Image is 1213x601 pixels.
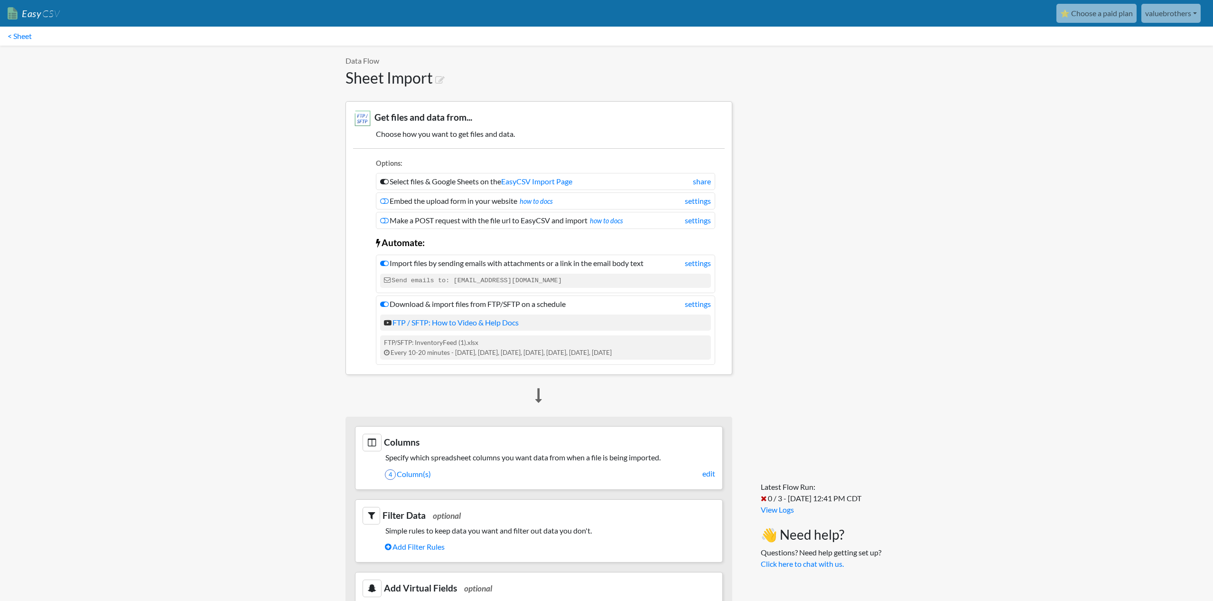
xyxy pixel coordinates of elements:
[376,212,715,229] li: Make a POST request with the file url to EasyCSV and import
[433,511,461,521] span: optional
[1056,4,1137,23] a: ⭐ Choose a paid plan
[685,258,711,269] a: settings
[693,176,711,187] a: share
[520,197,553,205] a: how to docs
[761,527,881,543] h3: 👋 Need help?
[353,109,372,128] img: FTP/SFTP
[41,8,60,19] span: CSV
[376,173,715,190] li: Select files & Google Sheets on the
[685,215,711,226] a: settings
[685,298,711,310] a: settings
[345,69,732,87] h1: Sheet Import
[761,505,794,514] a: View Logs
[353,129,725,138] h5: Choose how you want to get files and data.
[590,217,623,225] a: how to docs
[501,177,572,186] a: EasyCSV Import Page
[1141,4,1201,23] a: valuebrothers
[8,4,60,23] a: EasyCSV
[345,55,732,67] p: Data Flow
[464,583,492,593] span: optional
[702,468,715,479] a: edit
[385,469,396,480] span: 4
[384,318,519,327] a: FTP / SFTP: How to Video & Help Docs
[376,231,715,252] li: Automate:
[353,109,725,128] h3: Get files and data from...
[363,580,715,597] h3: Add Virtual Fields
[761,482,861,503] span: Latest Flow Run: 0 / 3 - [DATE] 12:41 PM CDT
[385,466,715,482] a: 4Column(s)
[363,507,715,525] h3: Filter Data
[376,192,715,210] li: Embed the upload form in your website
[376,158,715,171] li: Options:
[380,335,711,360] div: FTP/SFTP: InventoryFeed (1).xlsx Every 10-20 minutes - [DATE], [DATE], [DATE], [DATE], [DATE], [D...
[761,559,844,568] a: Click here to chat with us.
[385,539,715,555] a: Add Filter Rules
[363,526,715,535] h5: Simple rules to keep data you want and filter out data you don't.
[363,453,715,462] h5: Specify which spreadsheet columns you want data from when a file is being imported.
[376,296,715,365] li: Download & import files from FTP/SFTP on a schedule
[685,195,711,207] a: settings
[363,434,715,451] h3: Columns
[376,255,715,293] li: Import files by sending emails with attachments or a link in the email body text
[380,274,711,288] code: Send emails to: [EMAIL_ADDRESS][DOMAIN_NAME]
[761,547,881,570] p: Questions? Need help getting set up?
